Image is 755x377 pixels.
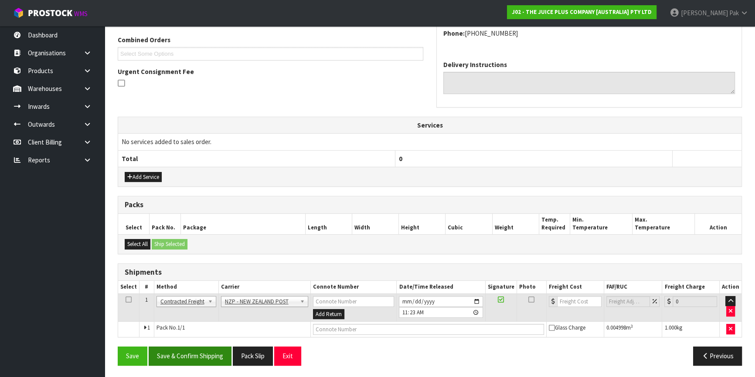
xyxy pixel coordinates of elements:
span: 1 [147,324,150,331]
th: Select [118,214,150,234]
span: ProStock [28,7,72,19]
input: Freight Cost [557,296,602,307]
img: cube-alt.png [13,7,24,18]
address: [PHONE_NUMBER] [443,29,735,38]
span: [PERSON_NAME] [681,9,728,17]
span: Pak [729,9,739,17]
input: Connote Number [313,324,544,335]
th: Date/Time Released [397,281,485,293]
label: Combined Orders [118,35,170,44]
th: Total [118,150,395,167]
span: NZP - NEW ZEALAND POST [225,296,297,307]
sup: 3 [631,323,633,329]
th: Services [118,117,741,134]
td: m [604,322,662,337]
th: Min. Temperature [570,214,633,234]
th: Weight [492,214,539,234]
th: Carrier [218,281,311,293]
span: 1 [145,296,148,303]
th: Photo [517,281,547,293]
label: Urgent Consignment Fee [118,67,194,76]
button: Ship Selected [152,239,187,249]
th: Width [352,214,398,234]
th: Connote Number [311,281,397,293]
h3: Shipments [125,268,735,276]
button: Add Service [125,172,162,182]
th: Max. Temperature [633,214,695,234]
button: Save & Confirm Shipping [149,347,231,365]
label: Delivery Instructions [443,60,507,69]
th: Cubic [446,214,492,234]
th: Freight Cost [547,281,604,293]
button: Add Return [313,309,344,320]
span: Contracted Freight [160,296,204,307]
input: Freight Charge [673,296,717,307]
th: Package [180,214,305,234]
th: FAF/RUC [604,281,662,293]
small: WMS [74,10,88,18]
th: Signature [485,281,517,293]
span: 1.000 [664,324,676,331]
th: Select [118,281,139,293]
th: Action [695,214,741,234]
th: Action [719,281,741,293]
h3: Packs [125,201,735,209]
td: Pack No. [154,322,311,337]
th: Length [305,214,352,234]
span: 0 [399,155,402,163]
td: No services added to sales order. [118,134,741,150]
button: Select All [125,239,150,249]
button: Previous [693,347,742,365]
input: Connote Number [313,296,394,307]
th: Pack No. [150,214,181,234]
span: Glass Charge [549,324,585,331]
button: Pack Slip [233,347,273,365]
td: kg [662,322,720,337]
th: # [139,281,154,293]
th: Height [399,214,446,234]
span: 0.004998 [606,324,626,331]
span: 1/1 [177,324,185,331]
a: J02 - THE JUICE PLUS COMPANY [AUSTRALIA] PTY LTD [507,5,656,19]
th: Freight Charge [662,281,720,293]
input: Freight Adjustment [606,296,650,307]
button: Save [118,347,147,365]
th: Method [154,281,218,293]
strong: phone [443,29,465,37]
button: Exit [274,347,301,365]
th: Temp. Required [539,214,570,234]
strong: J02 - THE JUICE PLUS COMPANY [AUSTRALIA] PTY LTD [512,8,652,16]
